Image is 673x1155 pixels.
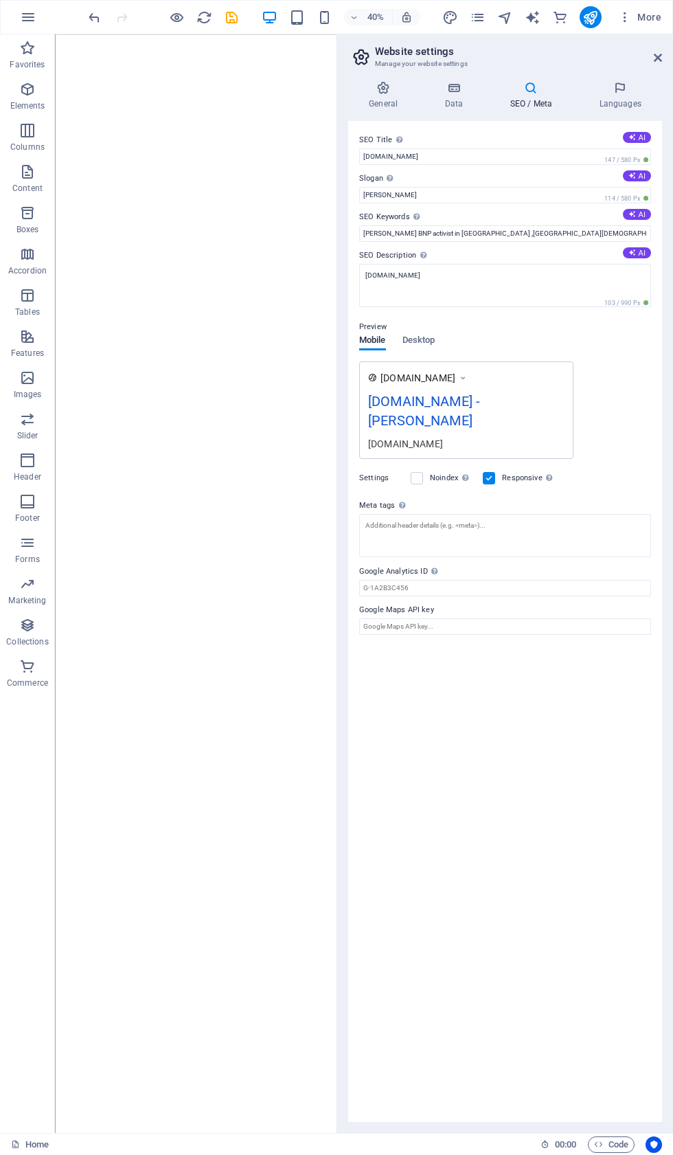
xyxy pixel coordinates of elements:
button: publish [580,6,602,28]
i: AI Writer [525,10,540,25]
h4: SEO / Meta [489,81,578,110]
span: 114 / 580 Px [602,194,651,203]
i: Commerce [552,10,568,25]
button: commerce [552,9,569,25]
h4: General [348,81,424,110]
button: text_generator [525,9,541,25]
button: Slogan [623,170,651,181]
p: Elements [10,100,45,111]
span: Code [594,1136,628,1153]
h6: Session time [540,1136,577,1153]
p: Features [11,348,44,359]
i: Save (Ctrl+S) [224,10,240,25]
i: Design (Ctrl+Alt+Y) [442,10,458,25]
p: Tables [15,306,40,317]
p: Slider [17,430,38,441]
p: Content [12,183,43,194]
button: design [442,9,459,25]
span: 103 / 990 Px [602,298,651,308]
div: [DOMAIN_NAME] [368,436,564,451]
p: Forms [15,554,40,565]
span: [DOMAIN_NAME] [380,371,455,385]
i: Publish [582,10,598,25]
button: SEO Description [623,247,651,258]
label: SEO Title [359,132,651,148]
input: G-1A2B3C456 [359,580,651,596]
button: 40% [344,9,393,25]
button: More [613,6,667,28]
span: Desktop [402,332,435,351]
h3: Manage your website settings [375,58,635,70]
label: Google Analytics ID [359,563,651,580]
h4: Languages [578,81,662,110]
button: navigator [497,9,514,25]
div: Preview [359,335,435,361]
p: Images [14,389,42,400]
button: SEO Keywords [623,209,651,220]
label: Noindex [430,470,475,486]
span: More [618,10,661,24]
label: SEO Description [359,247,651,264]
button: SEO Title [623,132,651,143]
h4: Data [424,81,489,110]
h6: 40% [365,9,387,25]
p: Footer [15,513,40,524]
span: 00 00 [555,1136,576,1153]
button: Click here to leave preview mode and continue editing [168,9,185,25]
a: Click to cancel selection. Double-click to open Pages [11,1136,49,1153]
p: Preview [359,319,387,335]
span: 147 / 580 Px [602,155,651,165]
span: : [564,1139,567,1150]
p: Accordion [8,265,47,276]
p: Boxes [16,224,39,235]
i: Pages (Ctrl+Alt+S) [470,10,486,25]
p: Columns [10,142,45,153]
button: save [223,9,240,25]
p: Favorites [10,59,45,70]
input: Google Maps API key... [359,618,651,635]
label: Slogan [359,170,651,187]
p: Marketing [8,595,46,606]
h2: Website settings [375,45,662,58]
div: [DOMAIN_NAME] - [PERSON_NAME] [368,391,564,437]
i: Undo: Change keywords (Ctrl+Z) [87,10,102,25]
button: reload [196,9,212,25]
span: Mobile [359,332,386,351]
i: On resize automatically adjust zoom level to fit chosen device. [400,11,413,23]
button: undo [86,9,102,25]
p: Header [14,471,41,482]
p: Commerce [7,677,48,688]
i: Navigator [497,10,513,25]
button: pages [470,9,486,25]
label: Meta tags [359,497,651,514]
i: Reload page [196,10,212,25]
p: Collections [6,636,48,647]
label: SEO Keywords [359,209,651,225]
label: Google Maps API key [359,602,651,618]
label: Responsive [502,470,556,486]
input: Slogan... [359,187,651,203]
button: Code [588,1136,635,1153]
button: Usercentrics [646,1136,662,1153]
label: Settings [359,470,404,486]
